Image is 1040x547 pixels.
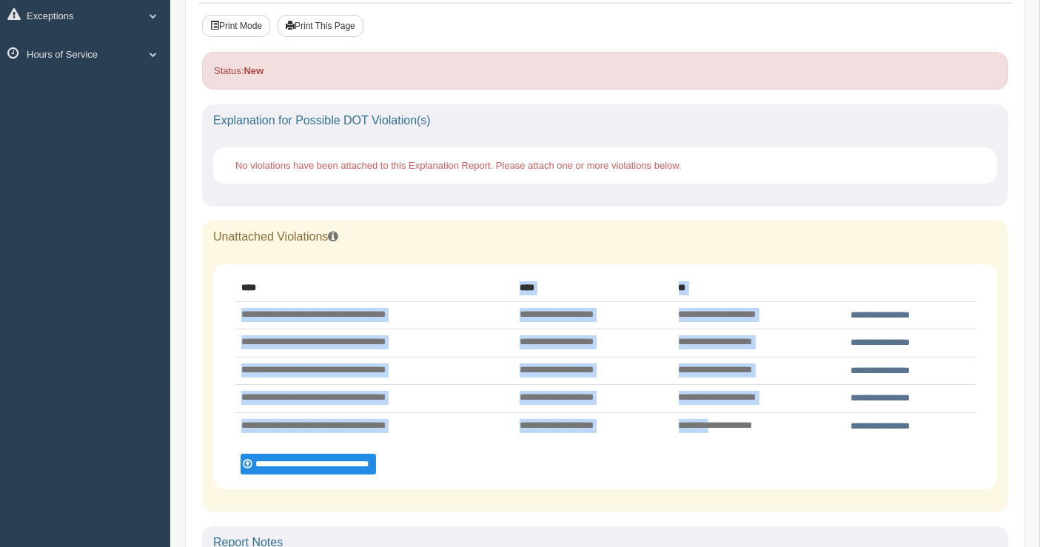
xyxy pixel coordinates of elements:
[202,15,270,37] button: Print Mode
[244,65,264,76] strong: New
[202,104,1008,137] div: Explanation for Possible DOT Violation(s)
[235,160,682,171] span: No violations have been attached to this Explanation Report. Please attach one or more violations...
[202,221,1008,253] div: Unattached Violations
[202,52,1008,90] div: Status:
[278,15,363,37] button: Print This Page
